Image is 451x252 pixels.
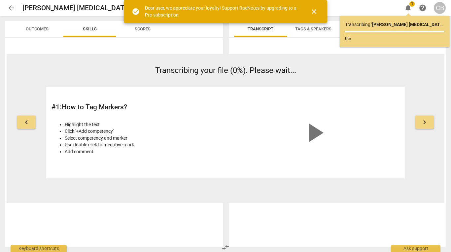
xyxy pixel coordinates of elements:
[434,2,446,14] button: CB
[22,4,157,12] h2: [PERSON_NAME] [MEDICAL_DATA] findings
[391,245,440,252] div: Ask support
[65,135,222,142] li: Select competency and marker
[306,4,322,19] button: Close
[345,35,444,42] p: 0%
[83,26,97,31] span: Skills
[409,1,415,7] span: 1
[248,26,273,31] span: Transcript
[222,243,229,251] span: compare_arrows
[419,4,427,12] span: help
[135,26,151,31] span: Scores
[65,141,222,148] li: Use double click for negative mark
[65,121,222,128] li: Highlight the text
[402,2,414,14] button: Notifications
[11,245,67,252] div: Keyboard shortcuts
[26,26,49,31] span: Outcomes
[404,4,412,12] span: notifications
[65,148,222,155] li: Add comment
[145,5,298,18] div: Dear user, we appreciate your loyalty! Support RaeNotes by upgrading to a
[345,21,444,28] p: Transcribing ...
[298,117,330,149] span: play_arrow
[310,8,318,16] span: close
[295,26,331,31] span: Tags & Speakers
[22,118,30,126] span: keyboard_arrow_left
[7,4,15,12] span: arrow_back
[155,66,296,75] span: Transcribing your file (0%). Please wait...
[52,103,222,111] h2: # 1 : How to Tag Markers?
[145,12,179,18] a: Pro subscription
[132,8,140,16] span: check_circle
[421,118,429,126] span: keyboard_arrow_right
[417,2,429,14] a: Help
[65,128,222,135] li: Click '+Add competency'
